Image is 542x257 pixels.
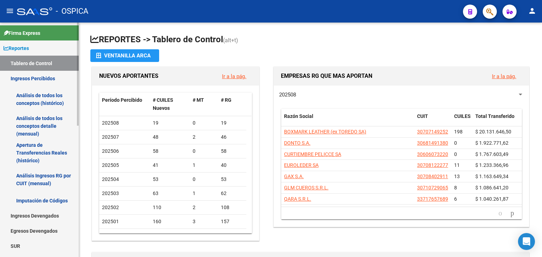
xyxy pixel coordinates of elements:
[102,176,119,182] span: 202504
[153,218,187,226] div: 160
[102,219,119,224] span: 202501
[221,147,243,155] div: 58
[6,7,14,15] mat-icon: menu
[475,162,508,168] span: $ 1.233.366,96
[193,203,215,212] div: 2
[454,174,460,179] span: 13
[221,232,243,240] div: 64
[528,7,536,15] mat-icon: person
[221,175,243,183] div: 53
[193,161,215,169] div: 1
[281,73,372,79] span: EMPRESAS RG QUE MAS APORTAN
[193,218,215,226] div: 3
[153,232,187,240] div: 83
[99,93,150,116] datatable-header-cell: Período Percibido
[475,140,508,146] span: $ 1.922.771,62
[153,189,187,198] div: 63
[454,129,463,134] span: 198
[417,151,448,157] span: 30606073220
[472,109,522,132] datatable-header-cell: Total Transferido
[221,218,243,226] div: 157
[454,185,457,190] span: 8
[99,73,158,79] span: NUEVOS APORTANTES
[475,113,514,119] span: Total Transferido
[216,70,252,83] button: Ir a la pág.
[102,205,119,210] span: 202502
[507,209,517,217] a: go to next page
[417,140,448,146] span: 30681491380
[454,151,457,157] span: 0
[454,196,457,202] span: 6
[518,233,535,250] div: Open Intercom Messenger
[221,119,243,127] div: 19
[102,148,119,154] span: 202506
[90,34,531,46] h1: REPORTES -> Tablero de Control
[221,161,243,169] div: 40
[96,49,153,62] div: Ventanilla ARCA
[451,109,472,132] datatable-header-cell: CUILES
[102,190,119,196] span: 202503
[4,44,29,52] span: Reportes
[284,140,311,146] span: DONTO S.A.
[495,209,505,217] a: go to previous page
[492,73,516,80] a: Ir a la pág.
[4,29,40,37] span: Firma Express
[193,119,215,127] div: 0
[193,133,215,141] div: 2
[102,162,119,168] span: 202505
[284,151,341,157] span: CURTIEMBRE PELICCE SA
[417,113,428,119] span: CUIT
[102,97,142,103] span: Período Percibido
[222,73,246,80] a: Ir a la pág.
[486,70,522,83] button: Ir a la pág.
[284,162,319,168] span: EUROLEDER SA
[102,134,119,140] span: 202507
[417,185,448,190] span: 30710729065
[193,97,204,103] span: # MT
[454,113,471,119] span: CUILES
[281,109,414,132] datatable-header-cell: Razón Social
[193,189,215,198] div: 1
[223,37,238,44] span: (alt+t)
[221,203,243,212] div: 108
[417,196,448,202] span: 33717657689
[56,4,88,19] span: - OSPICA
[221,189,243,198] div: 62
[218,93,246,116] datatable-header-cell: # RG
[153,97,173,111] span: # CUILES Nuevos
[190,93,218,116] datatable-header-cell: # MT
[284,129,366,134] span: BOXMARK LEATHER (ex TOREDO SA)
[90,49,159,62] button: Ventanilla ARCA
[475,185,508,190] span: $ 1.086.641,20
[414,109,451,132] datatable-header-cell: CUIT
[284,185,329,190] span: GLM CUEROS S.R.L.
[284,196,311,202] span: QARA S.R.L.
[454,162,460,168] span: 11
[153,161,187,169] div: 41
[475,196,508,202] span: $ 1.040.261,87
[284,174,304,179] span: GAX S.A.
[475,129,511,134] span: $ 20.131.646,50
[153,175,187,183] div: 53
[150,93,190,116] datatable-header-cell: # CUILES Nuevos
[221,97,231,103] span: # RG
[279,92,296,98] span: 202508
[193,232,215,240] div: 19
[417,129,448,134] span: 30707149252
[221,133,243,141] div: 46
[284,113,313,119] span: Razón Social
[153,119,187,127] div: 19
[475,174,508,179] span: $ 1.163.649,34
[102,233,119,238] span: 202412
[475,151,508,157] span: $ 1.767.603,49
[193,175,215,183] div: 0
[454,140,457,146] span: 0
[102,120,119,126] span: 202508
[193,147,215,155] div: 0
[153,203,187,212] div: 110
[153,147,187,155] div: 58
[153,133,187,141] div: 48
[417,174,448,179] span: 30708402911
[417,162,448,168] span: 30708122277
